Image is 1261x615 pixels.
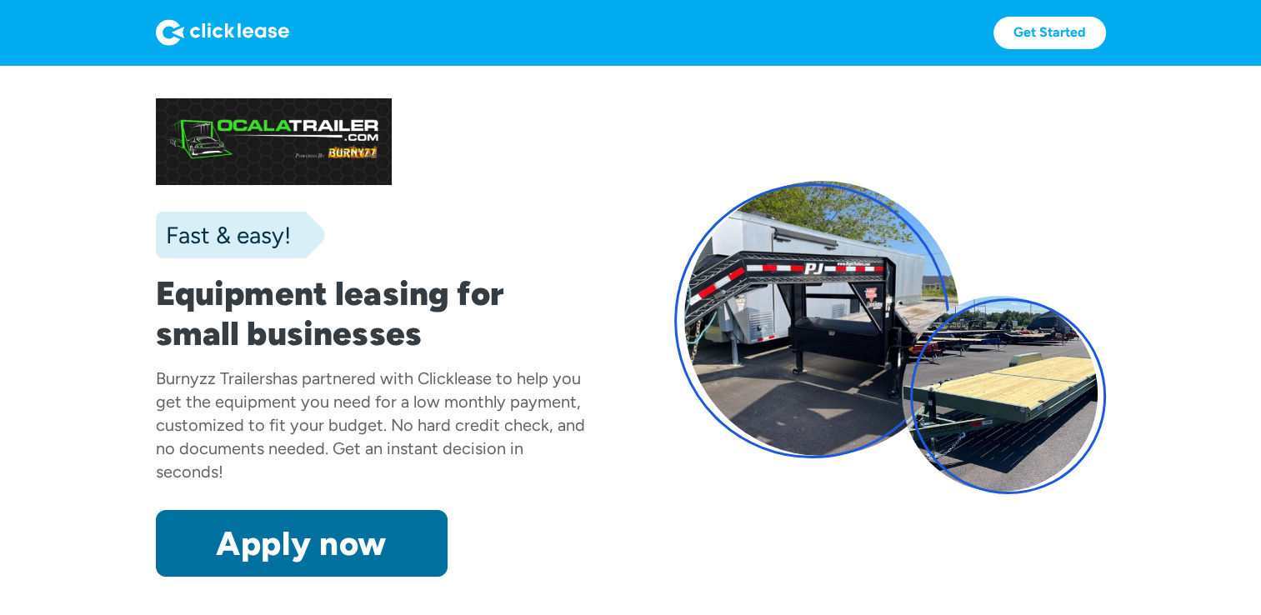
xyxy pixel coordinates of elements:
[156,510,448,577] a: Apply now
[156,19,289,46] img: Logo
[156,218,291,252] div: Fast & easy!
[156,368,273,388] div: Burnyzz Trailers
[993,17,1106,49] a: Get Started
[156,368,585,482] div: has partnered with Clicklease to help you get the equipment you need for a low monthly payment, c...
[156,273,588,353] h1: Equipment leasing for small businesses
